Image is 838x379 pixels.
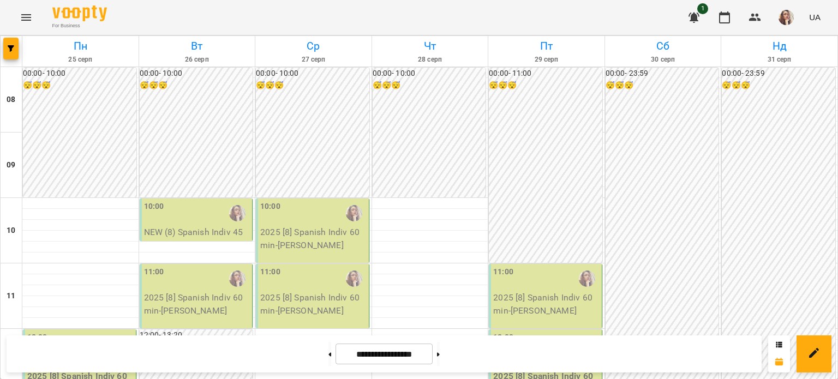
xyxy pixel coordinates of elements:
h6: 26 серп [141,55,254,65]
h6: Нд [723,38,836,55]
h6: 00:00 - 11:00 [489,68,602,80]
img: 81cb2171bfcff7464404e752be421e56.JPG [779,10,794,25]
img: Івашура Анна Вікторівна (і) [229,270,246,287]
img: Івашура Анна Вікторівна (і) [346,205,362,221]
h6: Чт [374,38,487,55]
p: NEW (8) Spanish Indiv 45 min -20% - [PERSON_NAME] [144,226,250,251]
h6: 08 [7,94,15,106]
h6: 00:00 - 10:00 [140,68,253,80]
img: Івашура Анна Вікторівна (і) [579,270,595,287]
h6: 31 серп [723,55,836,65]
h6: 29 серп [490,55,603,65]
h6: 😴😴😴 [606,80,719,92]
button: UA [805,7,825,27]
h6: 11 [7,290,15,302]
button: Menu [13,4,39,31]
label: 11:00 [493,266,513,278]
p: 2025 [8] Spanish Indiv 60 min - [PERSON_NAME] [144,291,250,317]
h6: 😴😴😴 [722,80,835,92]
p: 2025 [8] Spanish Indiv 60 min - [PERSON_NAME] [493,291,600,317]
img: Івашура Анна Вікторівна (і) [229,205,246,221]
h6: Пн [24,38,137,55]
h6: 00:00 - 10:00 [373,68,486,80]
h6: 09 [7,159,15,171]
h6: Ср [257,38,370,55]
h6: 😴😴😴 [256,80,369,92]
label: 10:00 [144,201,164,213]
h6: 😴😴😴 [373,80,486,92]
img: Voopty Logo [52,5,107,21]
h6: 00:00 - 23:59 [606,68,719,80]
h6: 25 серп [24,55,137,65]
label: 11:00 [144,266,164,278]
p: 2025 [8] Spanish Indiv 60 min - [PERSON_NAME] [260,226,367,251]
h6: 00:00 - 23:59 [722,68,835,80]
h6: 27 серп [257,55,370,65]
h6: 😴😴😴 [23,80,136,92]
span: UA [809,11,821,23]
h6: 00:00 - 10:00 [256,68,369,80]
h6: 00:00 - 10:00 [23,68,136,80]
h6: 😴😴😴 [489,80,602,92]
p: 2025 [8] Spanish Indiv 60 min - [PERSON_NAME] [260,291,367,317]
h6: 10 [7,225,15,237]
label: 11:00 [260,266,280,278]
h6: Вт [141,38,254,55]
span: 1 [697,3,708,14]
h6: 30 серп [607,55,720,65]
img: Івашура Анна Вікторівна (і) [346,270,362,287]
h6: 28 серп [374,55,487,65]
label: 10:00 [260,201,280,213]
h6: Пт [490,38,603,55]
h6: Сб [607,38,720,55]
span: For Business [52,22,107,29]
h6: 😴😴😴 [140,80,253,92]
